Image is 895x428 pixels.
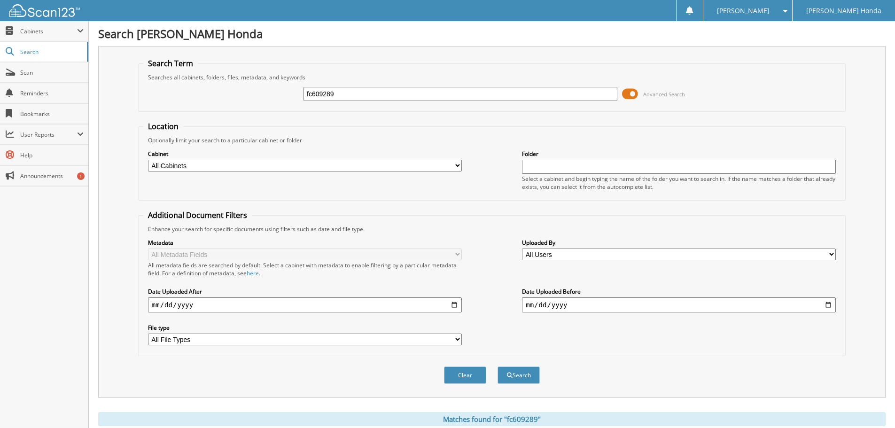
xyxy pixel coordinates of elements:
span: Reminders [20,89,84,97]
div: Select a cabinet and begin typing the name of the folder you want to search in. If the name match... [522,175,836,191]
label: Metadata [148,239,462,247]
label: Folder [522,150,836,158]
button: Clear [444,366,486,384]
span: Advanced Search [643,91,685,98]
span: Search [20,48,82,56]
legend: Location [143,121,183,132]
input: end [522,297,836,312]
input: start [148,297,462,312]
a: here [247,269,259,277]
div: Optionally limit your search to a particular cabinet or folder [143,136,841,144]
legend: Search Term [143,58,198,69]
span: [PERSON_NAME] [717,8,770,14]
legend: Additional Document Filters [143,210,252,220]
span: [PERSON_NAME] Honda [806,8,881,14]
div: 1 [77,172,85,180]
button: Search [498,366,540,384]
span: Help [20,151,84,159]
div: All metadata fields are searched by default. Select a cabinet with metadata to enable filtering b... [148,261,462,277]
div: Enhance your search for specific documents using filters such as date and file type. [143,225,841,233]
div: Matches found for "fc609289" [98,412,886,426]
label: Date Uploaded After [148,288,462,296]
img: scan123-logo-white.svg [9,4,80,17]
span: Cabinets [20,27,77,35]
span: Scan [20,69,84,77]
div: Searches all cabinets, folders, files, metadata, and keywords [143,73,841,81]
label: Date Uploaded Before [522,288,836,296]
h1: Search [PERSON_NAME] Honda [98,26,886,41]
span: Announcements [20,172,84,180]
span: User Reports [20,131,77,139]
span: Bookmarks [20,110,84,118]
label: Uploaded By [522,239,836,247]
label: File type [148,324,462,332]
label: Cabinet [148,150,462,158]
